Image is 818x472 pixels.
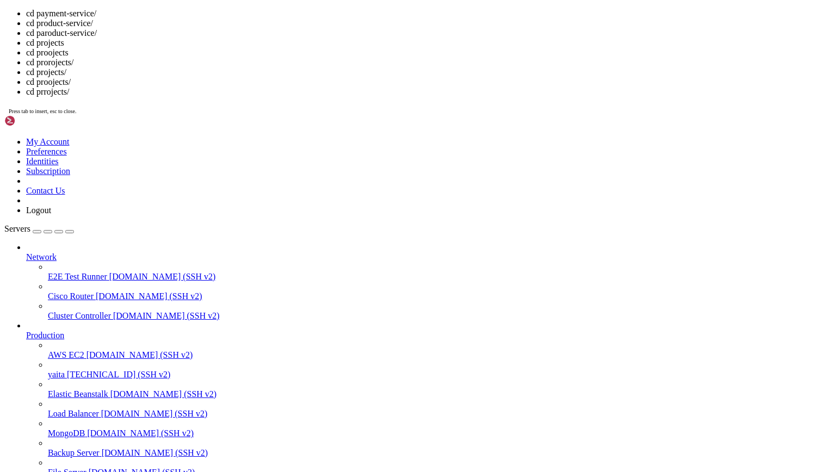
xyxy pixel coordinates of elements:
x-row: remote: Total 18 (delta 12), reused 18 (delta 12), pack-reused 0 (from 0) [4,272,676,282]
span: yaita [48,370,65,379]
span: AWS EC2 [48,350,84,359]
span: [DOMAIN_NAME] (SSH v2) [96,291,202,301]
li: yaita [TECHNICAL_ID] (SSH v2) [48,360,814,380]
span: ~/yaita-core-backend [104,393,191,401]
li: cd paroduct-service/ [26,28,814,38]
a: yaita [TECHNICAL_ID] (SSH v2) [48,370,814,380]
a: Network [26,252,814,262]
a: AWS EC2 [DOMAIN_NAME] (SSH v2) [48,350,814,360]
x-row: : $ [4,383,676,393]
a: Logout [26,206,51,215]
x-row: : $ cd yaita-core-backend/ [4,171,676,180]
x-row: 928a746..f614237 main -> origin/main [4,300,676,309]
span: MongoDB [48,428,85,438]
a: MongoDB [DOMAIN_NAME] (SSH v2) [48,428,814,438]
a: Cluster Controller [DOMAIN_NAME] (SSH v2) [48,311,814,321]
x-row: : $ git pull [4,180,676,189]
x-row: From [URL][DOMAIN_NAME] [4,291,676,300]
span: [DOMAIN_NAME] (SSH v2) [110,389,217,399]
a: Production [26,331,814,340]
a: Subscription [26,166,70,176]
span: Load Balancer [48,409,99,418]
x-row: remote: Counting objects: 100% (34/34), done. [4,254,676,263]
span: Backup Server [48,448,100,457]
li: cd product-service/ [26,18,814,28]
x-row: Unpacking objects: 100% (18/18), 6.48 KiB | 510.00 KiB/s, done. [4,282,676,291]
x-row: Username for '[URL][DOMAIN_NAME]': [4,189,676,198]
li: Network [26,243,814,321]
span: [DOMAIN_NAME] (SSH v2) [87,428,194,438]
span: + [383,328,387,337]
x-row: : $ ^C [4,208,676,217]
li: cd proojects/ [26,77,814,87]
span: +++++++++++++++ [383,365,448,374]
span: [DOMAIN_NAME] (SSH v2) [113,311,220,320]
x-row: payment-service/src/main/java/com/yaita/payment/controller/PaymentController.java | 153 [4,337,676,346]
x-row: payment-service/src/main/java/com/yaita/payment/config/SecurityConfig.java | 4 [4,328,676,337]
x-row: 6 updates can be applied immediately. [4,88,676,97]
a: E2E Test Runner [DOMAIN_NAME] (SSH v2) [48,272,814,282]
span: ubuntu@ip-172-31-91-17 [4,217,100,226]
x-row: Password for '[URL][DOMAIN_NAME]': [4,198,676,208]
span: ++++++ [383,356,409,364]
x-row: Swap usage: 0% [4,4,676,14]
li: cd prorojects/ [26,58,814,67]
span: [DOMAIN_NAME] (SSH v2) [101,409,208,418]
x-row: : $ cd p [4,393,676,402]
span: ubuntu@ip-172-31-91-17 [4,171,100,179]
x-row: See [URL][DOMAIN_NAME] or run: sudo pro status [4,125,676,134]
span: ubuntu@ip-172-31-91-17 [4,393,100,401]
span: Servers [4,224,30,233]
li: cd projects/ [26,67,814,77]
x-row: Expanded Security Maintenance for Applications is not enabled. [4,69,676,78]
a: Load Balancer [DOMAIN_NAME] (SSH v2) [48,409,814,419]
span: ubuntu@ip-172-31-91-17 [4,383,100,392]
a: Servers [4,224,74,233]
div: (49, 42) [229,393,233,402]
span: Press tab to insert, esc to close. [9,108,76,114]
span: [DOMAIN_NAME] (SSH v2) [102,448,208,457]
x-row: payment-service/src/main/java/com/yaita/payment/controller/WalletController.java | 49 [4,346,676,356]
x-row: remote: Enumerating objects: 34, done. [4,245,676,254]
span: Network [26,252,57,262]
span: [DOMAIN_NAME] (SSH v2) [86,350,193,359]
span: ++++++++++++++++++ [383,346,461,355]
x-row: compliance features. [4,32,676,41]
x-row: [URL][DOMAIN_NAME] [4,51,676,60]
x-row: Enable ESM Apps to receive additional future security updates. [4,115,676,125]
span: Elastic Beanstalk [48,389,108,399]
x-row: *** System restart required *** [4,152,676,162]
x-row: remote: Compressing objects: 100% (2/2), done. [4,263,676,272]
a: My Account [26,137,70,146]
x-row: Updating 928a746..f614237 [4,309,676,319]
li: cd proojects [26,48,814,58]
span: Cisco Router [48,291,94,301]
x-row: Last login: [DATE] from [TECHNICAL_ID] [4,162,676,171]
a: Elastic Beanstalk [DOMAIN_NAME] (SSH v2) [48,389,814,399]
li: E2E Test Runner [DOMAIN_NAME] (SSH v2) [48,262,814,282]
a: Backup Server [DOMAIN_NAME] (SSH v2) [48,448,814,458]
span: ~/yaita-core-backend [104,217,191,226]
li: Backup Server [DOMAIN_NAME] (SSH v2) [48,438,814,458]
span: Production [26,331,64,340]
x-row: Username for '[URL][DOMAIN_NAME]': sirtinashe [4,226,676,235]
li: Cisco Router [DOMAIN_NAME] (SSH v2) [48,282,814,301]
x-row: Fast-forward [4,319,676,328]
span: ubuntu@ip-172-31-91-17 [4,208,100,216]
li: cd prrojects/ [26,87,814,97]
li: MongoDB [DOMAIN_NAME] (SSH v2) [48,419,814,438]
x-row: Password for '[URL][EMAIL_ADDRESS][DOMAIN_NAME]': [4,235,676,245]
x-row: To see these additional updates run: apt list --upgradable [4,97,676,106]
span: [TECHNICAL_ID] (SSH v2) [67,370,170,379]
li: cd projects [26,38,814,48]
span: ubuntu@ip-172-31-91-17 [4,180,100,189]
span: ~/yaita-core-backend [104,208,191,216]
li: AWS EC2 [DOMAIN_NAME] (SSH v2) [48,340,814,360]
a: Cisco Router [DOMAIN_NAME] (SSH v2) [48,291,814,301]
a: Identities [26,157,59,166]
img: Shellngn [4,115,67,126]
li: cd payment-service/ [26,9,814,18]
a: Preferences [26,147,67,156]
span: E2E Test Runner [48,272,107,281]
span: ~/yaita-core-backend [104,180,191,189]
